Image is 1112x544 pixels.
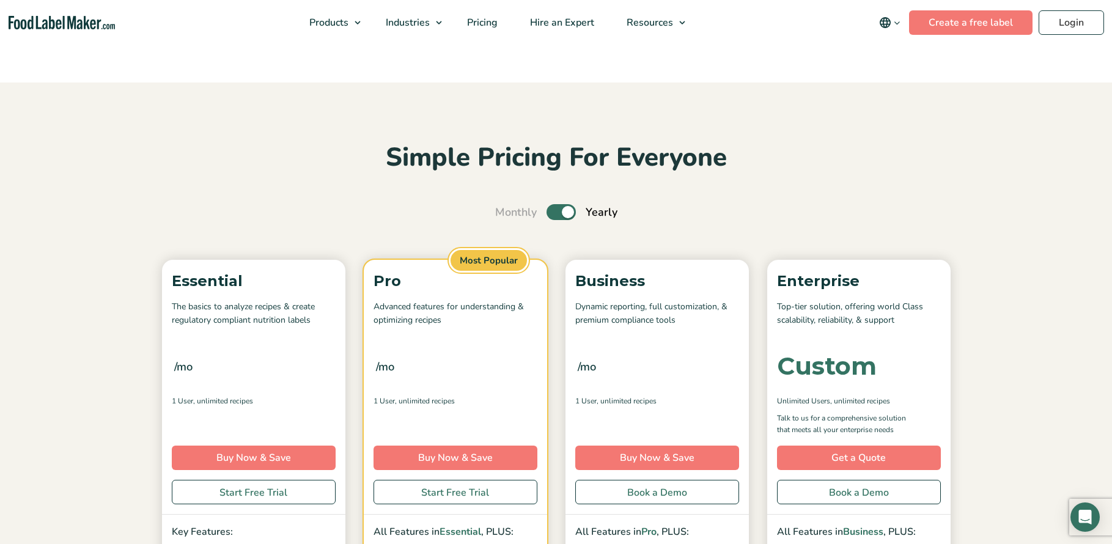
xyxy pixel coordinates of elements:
span: Business [843,525,883,538]
span: Yearly [586,204,617,221]
span: /mo [578,358,596,375]
p: Top-tier solution, offering world Class scalability, reliability, & support [777,300,941,328]
a: Buy Now & Save [575,446,739,470]
span: 1 User [172,395,193,406]
a: Start Free Trial [172,480,336,504]
a: Book a Demo [777,480,941,504]
p: All Features in , PLUS: [374,524,537,540]
span: /mo [174,358,193,375]
div: Open Intercom Messenger [1070,502,1100,532]
a: Book a Demo [575,480,739,504]
span: Products [306,16,350,29]
a: Buy Now & Save [374,446,537,470]
a: Buy Now & Save [172,446,336,470]
span: 1 User [374,395,395,406]
span: Hire an Expert [526,16,595,29]
span: Monthly [495,204,537,221]
span: , Unlimited Recipes [597,395,657,406]
a: Login [1039,10,1104,35]
p: All Features in , PLUS: [575,524,739,540]
span: Resources [623,16,674,29]
p: Key Features: [172,524,336,540]
span: Pro [641,525,657,538]
span: /mo [376,358,394,375]
span: , Unlimited Recipes [395,395,455,406]
p: Talk to us for a comprehensive solution that meets all your enterprise needs [777,413,918,436]
p: All Features in , PLUS: [777,524,941,540]
p: Enterprise [777,270,941,293]
span: Industries [382,16,431,29]
a: Get a Quote [777,446,941,470]
a: Start Free Trial [374,480,537,504]
p: Advanced features for understanding & optimizing recipes [374,300,537,328]
span: Unlimited Users [777,395,830,406]
p: The basics to analyze recipes & create regulatory compliant nutrition labels [172,300,336,328]
span: Most Popular [449,248,529,273]
p: Pro [374,270,537,293]
div: Custom [777,354,877,378]
h2: Simple Pricing For Everyone [156,141,957,175]
p: Dynamic reporting, full customization, & premium compliance tools [575,300,739,328]
span: Essential [440,525,481,538]
span: , Unlimited Recipes [193,395,253,406]
span: , Unlimited Recipes [830,395,890,406]
a: Create a free label [909,10,1033,35]
span: Pricing [463,16,499,29]
p: Business [575,270,739,293]
label: Toggle [547,204,576,220]
span: 1 User [575,395,597,406]
p: Essential [172,270,336,293]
